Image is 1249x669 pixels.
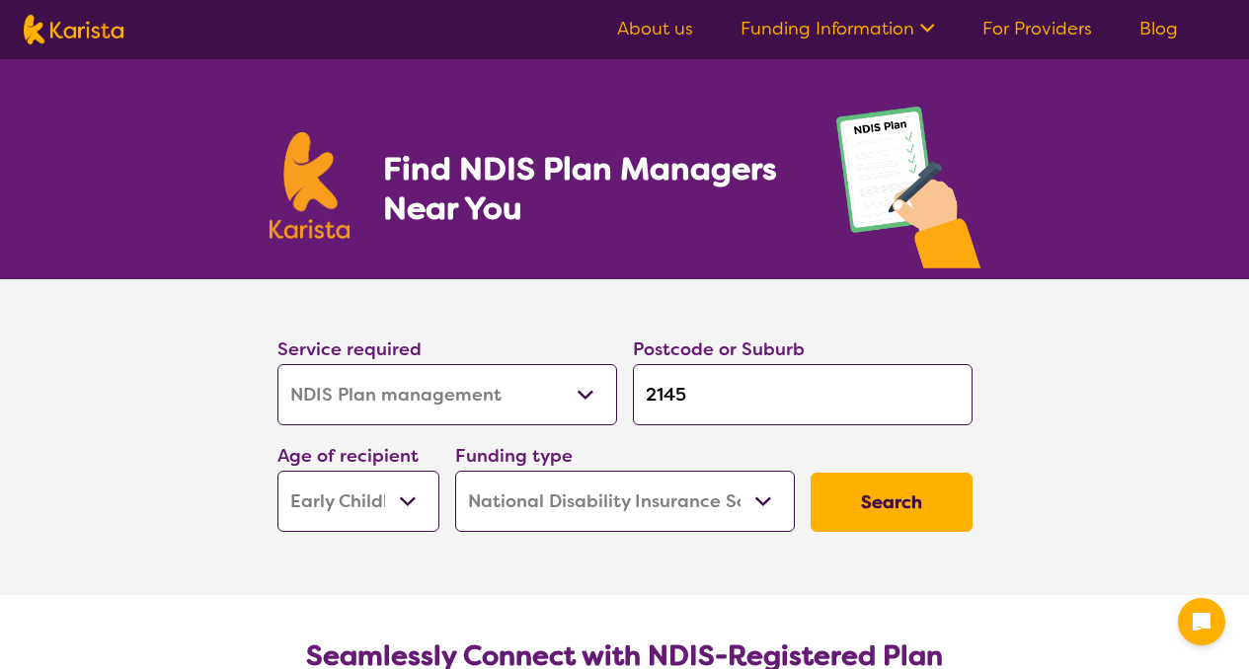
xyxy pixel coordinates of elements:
[1139,17,1178,40] a: Blog
[455,444,573,468] label: Funding type
[982,17,1092,40] a: For Providers
[836,107,980,279] img: plan-management
[277,337,422,361] label: Service required
[811,473,973,532] button: Search
[633,337,805,361] label: Postcode or Suburb
[633,364,973,425] input: Type
[270,132,351,239] img: Karista logo
[383,149,796,228] h1: Find NDIS Plan Managers Near You
[741,17,935,40] a: Funding Information
[24,15,123,44] img: Karista logo
[277,444,419,468] label: Age of recipient
[617,17,693,40] a: About us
